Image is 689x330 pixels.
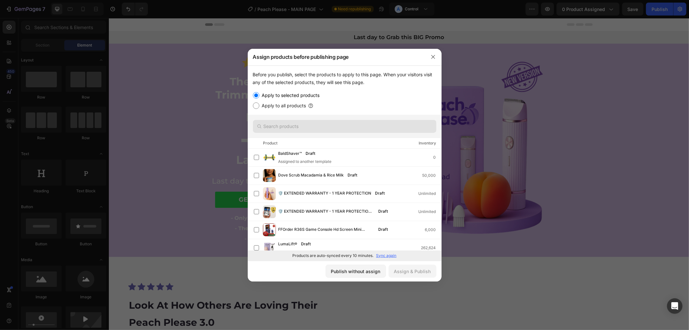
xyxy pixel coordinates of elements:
[326,265,386,278] button: Publish without assign
[419,208,441,215] div: Unlimited
[423,172,441,179] div: 50,000
[253,71,436,86] div: Before you publish, select the products to apply to this page. When your visitors visit any of th...
[130,178,196,185] strong: GET -70% DISCOUNT
[299,241,314,247] div: Draft
[278,208,375,215] span: 🛡️ EXTENDED WARRANTY - 1 YEAR PROTECTION R36S
[278,172,344,179] span: Dove Scrub Macadamia & Rice Milk
[394,268,431,275] div: Assign & Publish
[376,208,391,215] div: Draft
[263,187,276,200] img: product-img
[376,253,397,259] p: Sync again
[263,151,276,164] img: product-img
[293,253,374,259] p: Products are auto-synced every 10 minutes.
[263,140,278,146] div: Product
[20,281,209,310] strong: Look At How Others Are Loving Their Peach Please 3.0
[101,134,226,150] h1: Last Chance
[278,150,302,157] span: BaldShaver™
[419,140,436,146] div: Inventory
[254,39,454,239] img: gempages_562804034323350693-d508e413-ce41-40ac-9b5c-d42386dd0f97.png
[101,56,226,84] h1: The #1 Intimate Trimmer for Women
[303,150,318,157] div: Draft
[331,268,381,275] div: Publish without assign
[253,120,436,133] input: Search products
[136,218,192,224] strong: - While supplies last
[667,298,683,314] div: Open Intercom Messenger
[5,15,575,24] p: Last day to Grab this BIG Promo
[259,102,306,110] label: Apply to all products
[376,226,391,233] div: Draft
[101,91,226,107] h1: Discount
[259,91,320,99] label: Apply to selected products
[248,48,425,65] div: Assign products before publishing page
[101,158,226,168] h1: Last day to Grab this BIG Promo
[278,226,375,233] span: FFOrder R36S Game Console Hd Screen Mini Arcade
[278,241,298,248] span: LumaLift®
[425,227,441,233] div: 6,000
[126,207,201,213] strong: - The Original Peach Please
[263,223,276,236] img: product-img
[373,190,388,197] div: Draft
[433,154,441,161] div: 0
[263,205,276,218] img: product-img
[421,245,441,251] div: 262,624
[278,190,371,197] span: 🛡️ EXTENDED WARRANTY - 1 YEAR PROTECTION
[389,265,436,278] button: Assign & Publish
[101,104,226,137] h1: -70%
[263,169,276,182] img: product-img
[345,172,360,178] div: Draft
[248,66,442,261] div: />
[278,249,332,255] div: Assigned to another template
[122,197,205,203] strong: - Only $24.95 vs. $69.95 (retail)
[278,159,332,165] div: Assigned to another template
[106,174,219,190] a: GET -70% DISCOUNT
[419,190,441,197] div: Unlimited
[263,241,276,254] img: product-img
